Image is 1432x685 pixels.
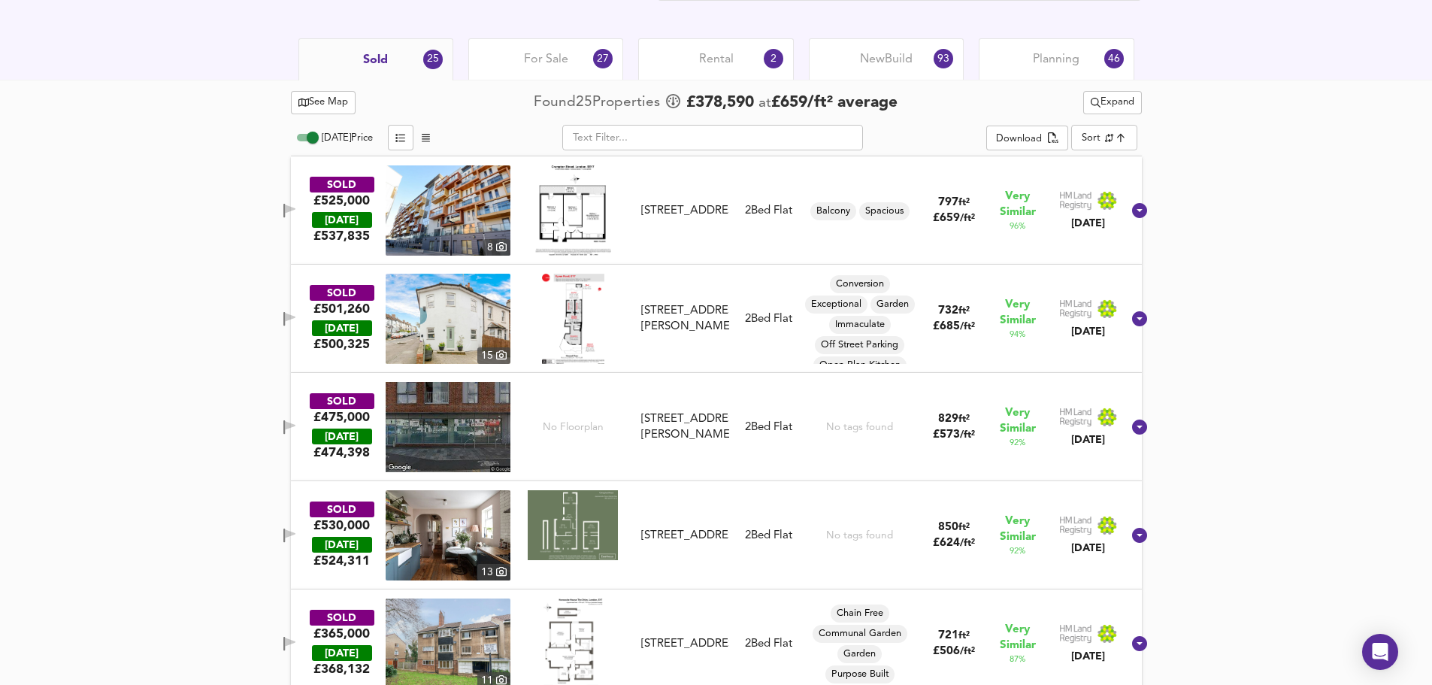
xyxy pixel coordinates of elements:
[829,316,891,334] div: Immaculate
[859,205,910,218] span: Spacious
[386,165,510,256] a: property thumbnail 8
[986,126,1068,151] div: split button
[933,429,975,441] span: £ 573
[313,626,370,642] div: £365,000
[815,338,904,352] span: Off Street Parking
[641,303,728,335] div: [STREET_ADDRESS][PERSON_NAME]
[1000,622,1036,653] span: Very Similar
[771,95,898,111] span: £ 659 / ft² average
[291,265,1142,373] div: SOLD£501,260 [DATE]£500,325property thumbnail 15 Floorplan[STREET_ADDRESS][PERSON_NAME]2Bed FlatC...
[322,133,373,143] span: [DATE] Price
[813,625,907,643] div: Communal Garden
[837,645,882,663] div: Garden
[1000,297,1036,329] span: Very Similar
[542,274,604,364] img: Floorplan
[313,553,370,569] span: £ 524,311
[1059,516,1118,535] img: Land Registry
[524,51,568,68] span: For Sale
[805,298,867,311] span: Exceptional
[745,203,792,219] div: 2 Bed Flat
[960,647,975,656] span: / ft²
[1059,324,1118,339] div: [DATE]
[960,214,975,223] span: / ft²
[870,296,915,314] div: Garden
[810,205,856,218] span: Balcony
[1010,437,1025,449] span: 92 %
[938,522,958,533] span: 850
[934,49,953,68] div: 93
[1059,624,1118,644] img: Land Registry
[825,665,895,683] div: Purpose Built
[938,414,958,425] span: 829
[1131,202,1149,220] svg: Show Details
[986,126,1068,151] button: Download
[958,198,970,208] span: ft²
[313,661,370,677] span: £ 368,132
[1000,405,1036,437] span: Very Similar
[1131,526,1149,544] svg: Show Details
[1000,514,1036,545] span: Very Similar
[1033,51,1079,68] span: Planning
[960,322,975,332] span: / ft²
[938,630,958,641] span: 721
[310,177,374,192] div: SOLD
[312,537,372,553] div: [DATE]
[960,430,975,440] span: / ft²
[312,212,372,228] div: [DATE]
[831,607,889,620] span: Chain Free
[298,94,349,111] span: See Map
[313,228,370,244] span: £ 537,835
[830,275,890,293] div: Conversion
[933,321,975,332] span: £ 685
[310,393,374,409] div: SOLD
[593,49,613,68] div: 27
[1059,432,1118,447] div: [DATE]
[312,320,372,336] div: [DATE]
[313,517,370,534] div: £530,000
[291,481,1142,590] div: SOLD£530,000 [DATE]£524,311property thumbnail 13 Floorplan[STREET_ADDRESS]2Bed FlatNo tags found8...
[1000,189,1036,220] span: Very Similar
[423,50,443,69] div: 25
[312,645,372,661] div: [DATE]
[810,202,856,220] div: Balcony
[745,420,792,435] div: 2 Bed Flat
[938,197,958,208] span: 797
[958,631,970,641] span: ft²
[641,203,728,219] div: [STREET_ADDRESS]
[535,165,612,256] img: Floorplan
[1091,94,1134,111] span: Expand
[313,192,370,209] div: £525,000
[1083,91,1142,114] div: split button
[562,125,863,150] input: Text Filter...
[534,92,664,113] div: Found 25 Propert ies
[870,298,915,311] span: Garden
[310,285,374,301] div: SOLD
[1010,220,1025,232] span: 96 %
[386,490,510,580] a: property thumbnail 13
[805,296,867,314] div: Exceptional
[310,610,374,626] div: SOLD
[1131,310,1149,328] svg: Show Details
[826,420,893,435] div: No tags found
[543,420,604,435] span: No Floorplan
[830,277,890,291] span: Conversion
[310,502,374,517] div: SOLD
[825,668,895,681] span: Purpose Built
[1362,634,1398,670] div: Open Intercom Messenger
[1131,635,1149,653] svg: Show Details
[312,429,372,444] div: [DATE]
[1059,299,1118,319] img: Land Registry
[641,411,728,444] div: [STREET_ADDRESS][PERSON_NAME]
[829,318,891,332] span: Immaculate
[1104,49,1124,68] div: 46
[745,636,792,652] div: 2 Bed Flat
[996,131,1042,148] div: Download
[477,564,510,580] div: 13
[635,636,734,652] div: Flat 11, Hancocke House, The Drive, E17 3DA
[386,165,510,256] img: property thumbnail
[291,91,356,114] button: See Map
[291,156,1142,265] div: SOLD£525,000 [DATE]£537,835property thumbnail 8 Floorplan[STREET_ADDRESS]2Bed FlatBalconySpacious...
[958,306,970,316] span: ft²
[958,523,970,532] span: ft²
[686,92,754,114] span: £ 378,590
